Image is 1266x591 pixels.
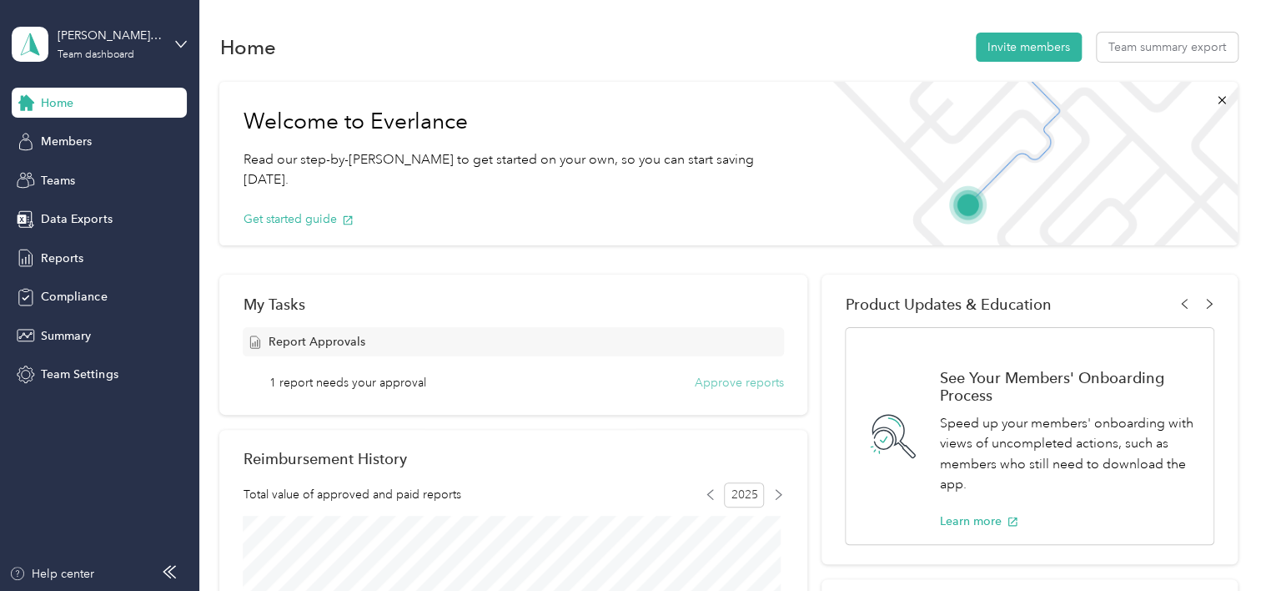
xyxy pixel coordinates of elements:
div: Team dashboard [58,50,134,60]
div: [PERSON_NAME][EMAIL_ADDRESS][PERSON_NAME][DOMAIN_NAME] [58,27,162,44]
span: Members [41,133,92,150]
p: Read our step-by-[PERSON_NAME] to get started on your own, so you can start saving [DATE]. [243,149,792,190]
div: My Tasks [243,295,783,313]
button: Help center [9,565,94,583]
span: Summary [41,327,91,345]
span: Compliance [41,288,107,306]
img: Welcome to everlance [816,82,1238,245]
span: Reports [41,250,83,267]
h1: See Your Members' Onboarding Process [939,369,1195,404]
button: Invite members [976,33,1082,62]
span: Data Exports [41,210,112,228]
h1: Welcome to Everlance [243,109,792,135]
button: Approve reports [695,374,784,391]
iframe: Everlance-gr Chat Button Frame [1173,498,1266,591]
span: Report Approvals [268,333,364,351]
h2: Reimbursement History [243,450,406,467]
button: Team summary export [1097,33,1238,62]
span: 2025 [724,482,764,508]
span: Home [41,94,73,112]
span: Product Updates & Education [845,295,1051,313]
p: Speed up your members' onboarding with views of uncompleted actions, such as members who still ne... [939,413,1195,495]
h1: Home [219,38,275,56]
span: 1 report needs your approval [269,374,426,391]
button: Learn more [939,513,1018,530]
span: Total value of approved and paid reports [243,486,460,503]
button: Get started guide [243,210,354,228]
span: Teams [41,172,75,189]
span: Team Settings [41,366,118,383]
